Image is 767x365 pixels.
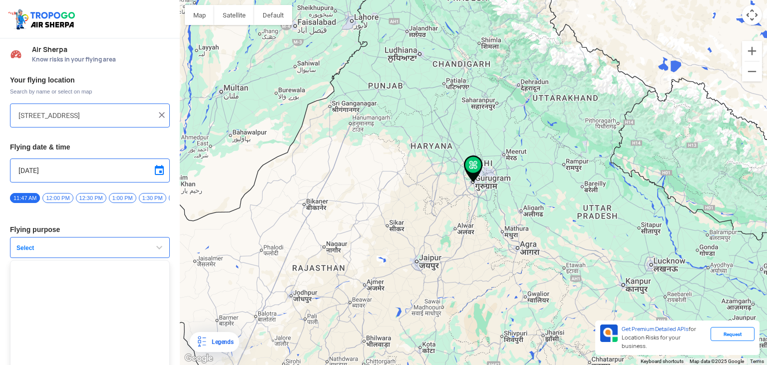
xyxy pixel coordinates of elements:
[10,87,170,95] span: Search by name or select on map
[711,327,755,341] div: Request
[10,76,170,83] h3: Your flying location
[157,110,167,120] img: ic_close.png
[196,336,208,348] img: Legends
[185,5,214,25] button: Show street map
[109,193,136,203] span: 1:00 PM
[10,48,22,60] img: Risk Scores
[10,237,170,258] button: Select
[208,336,233,348] div: Legends
[641,358,684,365] button: Keyboard shortcuts
[10,143,170,150] h3: Flying date & time
[742,41,762,61] button: Zoom in
[10,193,40,203] span: 11:47 AM
[182,352,215,365] a: Open this area in Google Maps (opens a new window)
[7,7,78,30] img: ic_tgdronemaps.svg
[690,358,744,364] span: Map data ©2025 Google
[622,325,689,332] span: Get Premium Detailed APIs
[750,358,764,364] a: Terms
[618,324,711,351] div: for Location Risks for your business.
[42,193,73,203] span: 12:00 PM
[600,324,618,342] img: Premium APIs
[742,5,762,25] button: Map camera controls
[12,244,137,252] span: Select
[214,5,254,25] button: Show satellite imagery
[32,55,170,63] span: Know risks in your flying area
[18,164,161,176] input: Select Date
[742,61,762,81] button: Zoom out
[32,45,170,53] span: Air Sherpa
[18,109,154,121] input: Search your flying location
[169,193,196,203] span: 2:00 PM
[10,226,170,233] h3: Flying purpose
[139,193,166,203] span: 1:30 PM
[182,352,215,365] img: Google
[76,193,106,203] span: 12:30 PM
